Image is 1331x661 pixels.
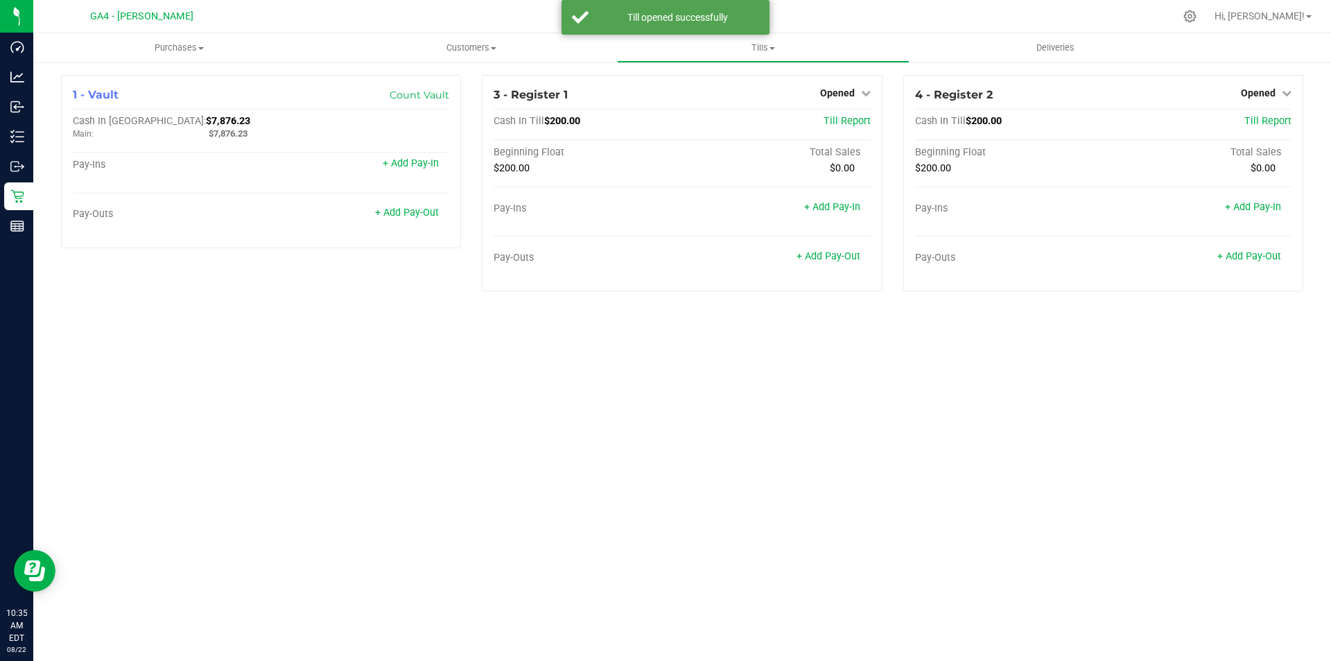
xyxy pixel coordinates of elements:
[494,88,568,101] span: 3 - Register 1
[682,146,871,159] div: Total Sales
[10,130,24,144] inline-svg: Inventory
[494,203,682,215] div: Pay-Ins
[10,160,24,173] inline-svg: Outbound
[1018,42,1093,54] span: Deliveries
[1217,250,1281,262] a: + Add Pay-Out
[1251,162,1276,174] span: $0.00
[820,87,855,98] span: Opened
[1215,10,1305,22] span: Hi, [PERSON_NAME]!
[73,208,261,221] div: Pay-Outs
[915,252,1104,264] div: Pay-Outs
[6,607,27,644] p: 10:35 AM EDT
[10,189,24,203] inline-svg: Retail
[375,207,439,218] a: + Add Pay-Out
[206,115,250,127] span: $7,876.23
[325,33,617,62] a: Customers
[494,146,682,159] div: Beginning Float
[915,203,1104,215] div: Pay-Ins
[915,88,993,101] span: 4 - Register 2
[33,33,325,62] a: Purchases
[544,115,580,127] span: $200.00
[596,10,759,24] div: Till opened successfully
[830,162,855,174] span: $0.00
[824,115,871,127] a: Till Report
[494,252,682,264] div: Pay-Outs
[618,42,908,54] span: Tills
[73,159,261,171] div: Pay-Ins
[6,644,27,655] p: 08/22
[1225,201,1281,213] a: + Add Pay-In
[966,115,1002,127] span: $200.00
[1181,10,1199,23] div: Manage settings
[915,115,966,127] span: Cash In Till
[10,40,24,54] inline-svg: Dashboard
[915,146,1104,159] div: Beginning Float
[14,550,55,592] iframe: Resource center
[209,128,247,139] span: $7,876.23
[1241,87,1276,98] span: Opened
[915,162,951,174] span: $200.00
[617,33,909,62] a: Tills
[910,33,1201,62] a: Deliveries
[1103,146,1291,159] div: Total Sales
[494,162,530,174] span: $200.00
[10,70,24,84] inline-svg: Analytics
[326,42,616,54] span: Customers
[390,89,449,101] a: Count Vault
[494,115,544,127] span: Cash In Till
[10,100,24,114] inline-svg: Inbound
[90,10,193,22] span: GA4 - [PERSON_NAME]
[1244,115,1291,127] a: Till Report
[10,219,24,233] inline-svg: Reports
[73,115,206,127] span: Cash In [GEOGRAPHIC_DATA]:
[804,201,860,213] a: + Add Pay-In
[33,42,325,54] span: Purchases
[73,129,94,139] span: Main:
[383,157,439,169] a: + Add Pay-In
[797,250,860,262] a: + Add Pay-Out
[73,88,119,101] span: 1 - Vault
